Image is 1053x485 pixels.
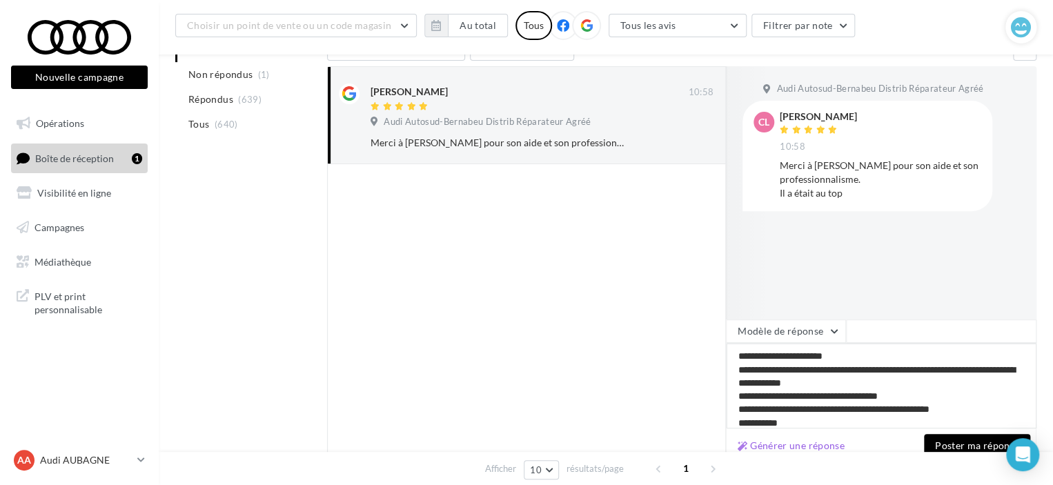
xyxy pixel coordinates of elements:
button: Au total [424,14,508,37]
div: [PERSON_NAME] [780,112,857,121]
div: Merci à [PERSON_NAME] pour son aide et son professionnalisme. Il a était au top [780,159,981,200]
span: Tous [188,117,209,131]
span: Afficher [485,462,516,475]
a: Campagnes [8,213,150,242]
a: PLV et print personnalisable [8,281,150,322]
span: (639) [238,94,262,105]
span: Opérations [36,117,84,129]
span: (1) [258,69,270,80]
span: Boîte de réception [35,152,114,164]
div: 1 [132,153,142,164]
span: PLV et print personnalisable [35,287,142,317]
button: Modèle de réponse [726,319,846,343]
span: CL [758,115,769,129]
span: AA [17,453,31,467]
span: Répondus [188,92,233,106]
p: Audi AUBAGNE [40,453,132,467]
button: 10 [524,460,559,479]
button: Générer une réponse [732,437,850,454]
span: Audi Autosud-Bernabeu Distrib Réparateur Agréé [776,83,983,95]
div: [PERSON_NAME] [371,85,448,99]
span: Non répondus [188,68,253,81]
span: résultats/page [567,462,624,475]
button: Tous les avis [609,14,747,37]
span: Visibilité en ligne [37,187,111,199]
button: Au total [448,14,508,37]
div: Open Intercom Messenger [1006,438,1039,471]
div: Merci à [PERSON_NAME] pour son aide et son professionnalisme. Il a était au top [371,136,624,150]
span: Médiathèque [35,255,91,267]
a: Opérations [8,109,150,138]
span: Tous les avis [620,19,676,31]
a: Visibilité en ligne [8,179,150,208]
div: Tous [515,11,552,40]
span: Campagnes [35,221,84,233]
button: Poster ma réponse [924,434,1030,457]
button: Nouvelle campagne [11,66,148,89]
span: 1 [675,457,697,479]
span: 10 [530,464,542,475]
button: Filtrer par note [751,14,856,37]
span: 10:58 [780,141,805,153]
span: Choisir un point de vente ou un code magasin [187,19,391,31]
a: Boîte de réception1 [8,143,150,173]
span: 10:58 [688,86,714,99]
a: Médiathèque [8,248,150,277]
span: Audi Autosud-Bernabeu Distrib Réparateur Agréé [384,116,591,128]
span: (640) [215,119,238,130]
button: Choisir un point de vente ou un code magasin [175,14,417,37]
a: AA Audi AUBAGNE [11,447,148,473]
